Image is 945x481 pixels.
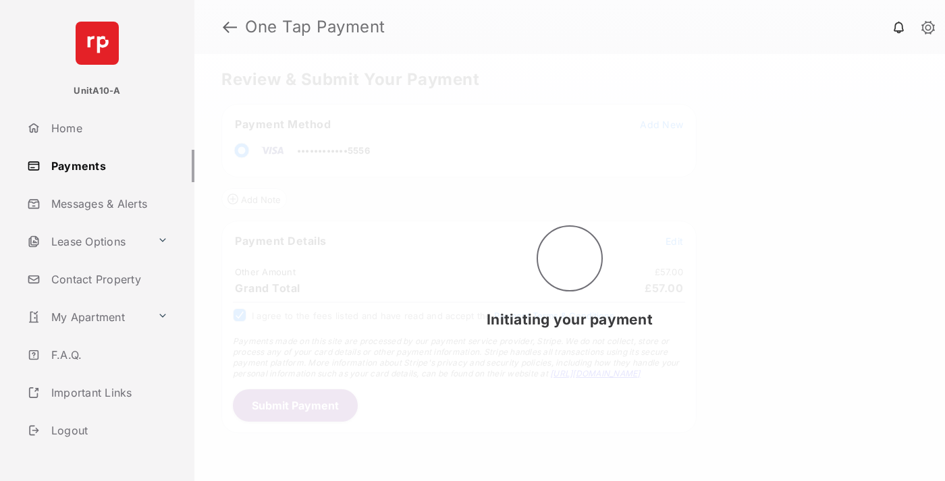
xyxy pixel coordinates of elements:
p: UnitA10-A [74,84,120,98]
a: Lease Options [22,225,152,258]
a: Messages & Alerts [22,188,194,220]
a: My Apartment [22,301,152,333]
a: Important Links [22,376,173,409]
a: Contact Property [22,263,194,295]
a: Payments [22,150,194,182]
a: Logout [22,414,194,447]
a: F.A.Q. [22,339,194,371]
span: Initiating your payment [487,311,653,328]
strong: One Tap Payment [245,19,385,35]
a: Home [22,112,194,144]
img: svg+xml;base64,PHN2ZyB4bWxucz0iaHR0cDovL3d3dy53My5vcmcvMjAwMC9zdmciIHdpZHRoPSI2NCIgaGVpZ2h0PSI2NC... [76,22,119,65]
